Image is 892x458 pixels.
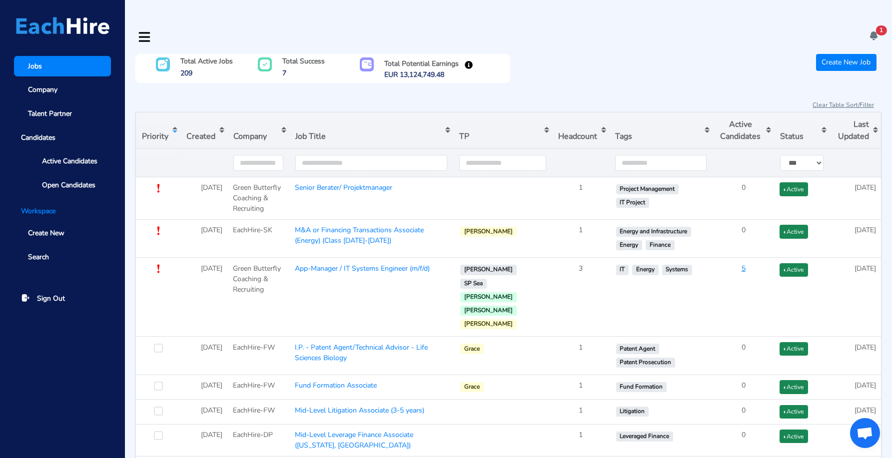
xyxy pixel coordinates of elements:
a: Mid-Level Litigation Associate (3-5 years) [295,406,424,415]
button: Clear Table Sort/Filter [812,100,875,110]
button: Active [780,342,808,356]
span: 1 [579,343,583,352]
span: Systems [662,265,692,275]
span: Patent Agent [616,344,659,354]
a: Create New [14,223,111,244]
button: Active [780,182,808,196]
span: Search [28,252,49,262]
span: Energy and Infrastructure [616,227,691,237]
span: [DATE] [201,430,222,440]
span: Talent Partner [28,108,72,119]
span: [DATE] [201,343,222,352]
span: Patent Prosecution [616,358,675,368]
span: Green Butterfly Coaching & Recruiting [233,183,281,213]
span: Create New [28,228,64,238]
span: 3 [579,264,583,273]
span: Grace [460,344,483,354]
a: Create New Job [816,54,877,71]
span: EachHire-FW [233,343,275,352]
span: Company [28,84,57,95]
span: EachHire-FW [233,381,275,390]
span: Candidates [14,127,111,148]
a: Talent Partner [14,103,111,124]
span: [PERSON_NAME] [460,306,516,316]
span: EachHire-SK [233,225,272,235]
u: Clear Table Sort/Filter [813,101,874,109]
span: 1 [579,430,583,440]
span: [DATE] [855,343,876,352]
a: Senior Berater/ Projektmanager [295,183,392,192]
span: Energy [632,265,658,275]
span: 0 [742,430,746,440]
img: Logo [16,17,109,34]
a: Company [14,80,111,100]
span: Jobs [28,61,42,71]
span: Grace [460,382,483,392]
a: App-Manager / IT Systems Engineer (m/f/d) [295,264,430,273]
button: Active [780,430,808,443]
a: 5 [742,264,746,273]
span: 1 [579,183,583,192]
span: [DATE] [201,381,222,390]
span: [PERSON_NAME] [460,292,516,302]
span: [PERSON_NAME] [460,265,516,275]
a: Jobs [14,56,111,76]
span: [DATE] [201,183,222,192]
a: M&A or Financing Transactions Associate (Energy) (Class [DATE]-[DATE]) [295,225,424,245]
span: 1 [579,225,583,235]
span: Active Candidates [42,156,97,166]
span: Open Candidates [42,180,95,190]
span: [PERSON_NAME] [460,319,516,329]
span: Energy [616,240,642,250]
li: Workspace [14,206,111,216]
span: Sign Out [37,293,65,304]
a: Fund Formation Associate [295,381,377,390]
span: [DATE] [855,225,876,235]
span: [DATE] [855,264,876,273]
button: Active [780,380,808,394]
span: [DATE] [855,406,876,415]
span: IT Project [616,198,649,208]
a: Search [14,247,111,267]
span: EachHire-FW [233,406,275,415]
span: 1 [579,381,583,390]
span: [DATE] [201,225,222,235]
span: [DATE] [201,406,222,415]
span: [DATE] [855,381,876,390]
button: Active [780,225,808,238]
h6: 7 [282,69,336,78]
span: Green Butterfly Coaching & Recruiting [233,264,281,294]
span: Leveraged Finance [616,432,673,442]
a: I.P. - Patent Agent/Technical Advisor - Life Sciences Biology [295,343,428,363]
a: Mid-Level Leverage Finance Associate ([US_STATE], [GEOGRAPHIC_DATA]) [295,430,413,450]
button: Active [780,263,808,277]
span: Fund Formation [616,382,667,392]
span: SP Sea [460,279,486,289]
span: 0 [742,381,746,390]
span: 1 [876,25,887,35]
a: Active Candidates [28,151,111,171]
h6: Total Success [282,57,336,66]
h6: 209 [180,69,243,78]
a: Open chat [850,418,880,448]
h6: Total Potential Earnings [384,59,459,68]
span: 0 [742,406,746,415]
span: IT [616,265,629,275]
button: Active [780,405,808,419]
span: [DATE] [201,264,222,273]
span: Litigation [616,407,649,417]
a: Open Candidates [28,175,111,195]
span: [PERSON_NAME] [460,227,516,237]
span: 1 [579,406,583,415]
span: [DATE] [855,183,876,192]
span: Finance [646,240,674,250]
h6: EUR 13,124,749.48 [384,71,480,79]
span: Project Management [616,184,679,194]
span: 0 [742,343,746,352]
span: 0 [742,183,746,192]
h6: Total Active Jobs [180,57,243,66]
span: EachHire-DP [233,430,273,440]
span: 0 [742,225,746,235]
a: 1 [869,30,879,43]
